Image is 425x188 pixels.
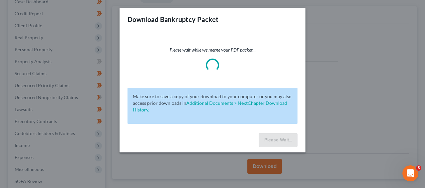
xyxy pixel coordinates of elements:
[133,100,287,112] a: Additional Documents > NextChapter Download History.
[127,15,218,24] h3: Download Bankruptcy Packet
[416,165,421,171] span: 5
[402,165,418,181] iframe: Intercom live chat
[259,133,297,147] button: Please Wait...
[264,137,292,143] span: Please Wait...
[133,93,292,113] p: Make sure to save a copy of your download to your computer or you may also access prior downloads in
[127,47,297,53] p: Please wait while we merge your PDF packet...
